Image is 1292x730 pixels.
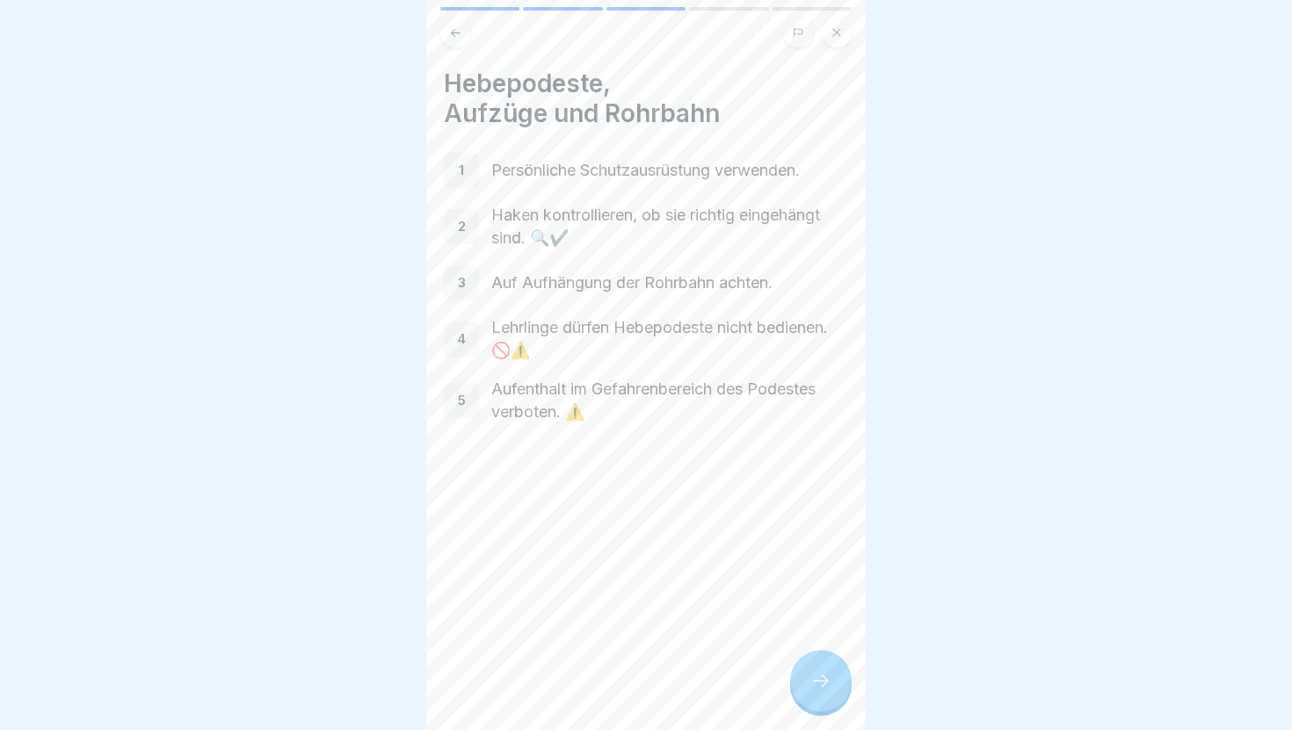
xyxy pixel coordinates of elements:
p: 5 [458,393,466,408]
p: Auf Aufhängung der Rohrbahn achten. [491,271,848,294]
p: 3 [458,275,466,291]
p: 4 [457,331,466,347]
p: 2 [458,219,466,235]
p: Aufenthalt im Gefahrenbereich des Podestes verboten. ⚠️ [491,378,848,423]
p: Lehrlinge dürfen Hebepodeste nicht bedienen. 🚫⚠️ [491,316,848,362]
p: Persönliche Schutzausrüstung verwenden. [491,159,848,182]
h4: Hebepodeste, Aufzüge und Rohrbahn [444,69,848,128]
p: Haken kontrollieren, ob sie richtig eingehängt sind. 🔍✔️ [491,204,848,249]
p: 1 [459,163,464,178]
